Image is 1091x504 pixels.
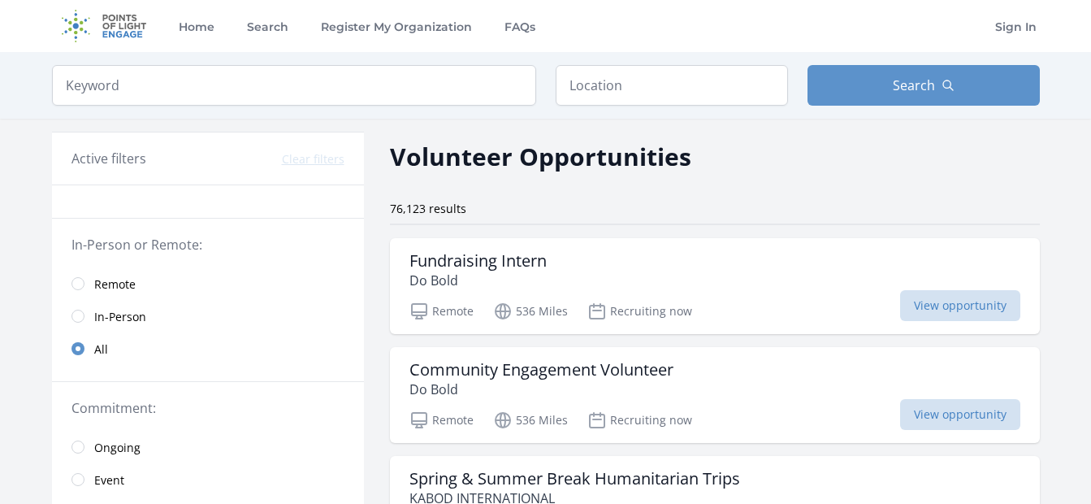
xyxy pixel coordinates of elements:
a: Remote [52,267,364,300]
button: Clear filters [282,151,344,167]
span: Remote [94,276,136,293]
p: 536 Miles [493,302,568,321]
span: 76,123 results [390,201,466,216]
span: Ongoing [94,440,141,456]
a: Community Engagement Volunteer Do Bold Remote 536 Miles Recruiting now View opportunity [390,347,1040,443]
a: Ongoing [52,431,364,463]
p: Do Bold [409,271,547,290]
span: Event [94,472,124,489]
span: In-Person [94,309,146,325]
p: Do Bold [409,380,673,399]
a: Fundraising Intern Do Bold Remote 536 Miles Recruiting now View opportunity [390,238,1040,334]
input: Keyword [52,65,536,106]
a: Event [52,463,364,496]
h3: Spring & Summer Break Humanitarian Trips [409,469,740,489]
p: Recruiting now [587,411,692,430]
p: 536 Miles [493,411,568,430]
p: Remote [409,411,474,430]
span: All [94,341,108,358]
legend: In-Person or Remote: [71,235,344,254]
span: View opportunity [900,399,1020,430]
span: View opportunity [900,290,1020,321]
legend: Commitment: [71,398,344,418]
h3: Active filters [71,149,146,168]
span: Search [893,76,935,95]
p: Recruiting now [587,302,692,321]
h2: Volunteer Opportunities [390,138,691,175]
h3: Fundraising Intern [409,251,547,271]
a: In-Person [52,300,364,332]
input: Location [556,65,788,106]
h3: Community Engagement Volunteer [409,360,673,380]
a: All [52,332,364,365]
button: Search [807,65,1040,106]
p: Remote [409,302,474,321]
